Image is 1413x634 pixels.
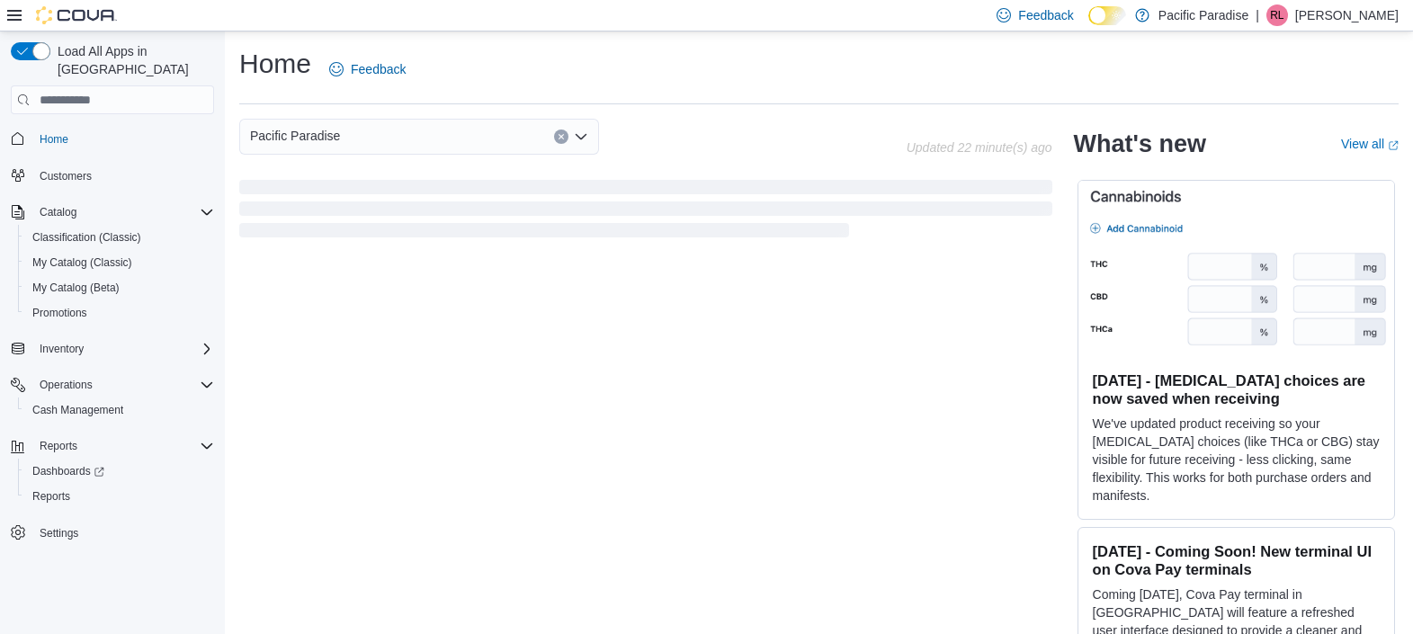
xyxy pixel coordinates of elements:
button: Customers [4,163,221,189]
span: Reports [32,489,70,504]
button: Operations [32,374,100,396]
div: Rheanne Lima [1266,4,1288,26]
button: Operations [4,372,221,397]
h2: What's new [1074,129,1206,158]
span: My Catalog (Beta) [32,281,120,295]
button: Reports [4,433,221,459]
span: Promotions [25,302,214,324]
a: Settings [32,522,85,544]
span: Settings [32,522,214,544]
button: Open list of options [574,129,588,144]
span: Customers [40,169,92,183]
a: Customers [32,165,99,187]
span: Reports [32,435,214,457]
a: Classification (Classic) [25,227,148,248]
span: My Catalog (Beta) [25,277,214,299]
p: Pacific Paradise [1158,4,1248,26]
p: We've updated product receiving so your [MEDICAL_DATA] choices (like THCa or CBG) stay visible fo... [1093,415,1380,505]
span: Cash Management [32,403,123,417]
input: Dark Mode [1088,6,1126,25]
p: [PERSON_NAME] [1295,4,1399,26]
button: Inventory [4,336,221,362]
span: Inventory [32,338,214,360]
button: Classification (Classic) [18,225,221,250]
span: Catalog [32,201,214,223]
button: Clear input [554,129,568,144]
nav: Complex example [11,118,214,593]
svg: External link [1388,140,1399,151]
span: My Catalog (Classic) [25,252,214,273]
span: RL [1270,4,1283,26]
button: Home [4,125,221,151]
span: Classification (Classic) [32,230,141,245]
span: Promotions [32,306,87,320]
span: Home [40,132,68,147]
span: Reports [40,439,77,453]
a: View allExternal link [1341,137,1399,151]
button: Reports [18,484,221,509]
a: Promotions [25,302,94,324]
a: Cash Management [25,399,130,421]
span: Cash Management [25,399,214,421]
span: Customers [32,165,214,187]
span: Home [32,127,214,149]
span: Dashboards [25,460,214,482]
button: Reports [32,435,85,457]
p: Updated 22 minute(s) ago [907,140,1052,155]
button: Catalog [32,201,84,223]
button: Catalog [4,200,221,225]
button: Cash Management [18,397,221,423]
a: Feedback [322,51,413,87]
span: Operations [40,378,93,392]
span: Dark Mode [1088,25,1089,26]
a: Reports [25,486,77,507]
button: Inventory [32,338,91,360]
h3: [DATE] - [MEDICAL_DATA] choices are now saved when receiving [1093,371,1380,407]
span: Reports [25,486,214,507]
span: Feedback [351,60,406,78]
span: Inventory [40,342,84,356]
p: | [1256,4,1259,26]
a: My Catalog (Classic) [25,252,139,273]
button: My Catalog (Classic) [18,250,221,275]
h1: Home [239,46,311,82]
a: My Catalog (Beta) [25,277,127,299]
h3: [DATE] - Coming Soon! New terminal UI on Cova Pay terminals [1093,542,1380,578]
span: Settings [40,526,78,540]
span: Catalog [40,205,76,219]
span: Operations [32,374,214,396]
span: Feedback [1018,6,1073,24]
span: Load All Apps in [GEOGRAPHIC_DATA] [50,42,214,78]
a: Dashboards [25,460,112,482]
a: Dashboards [18,459,221,484]
span: Loading [239,183,1052,241]
span: Dashboards [32,464,104,478]
span: Pacific Paradise [250,125,340,147]
button: Promotions [18,300,221,326]
img: Cova [36,6,117,24]
span: My Catalog (Classic) [32,255,132,270]
button: Settings [4,520,221,546]
a: Home [32,129,76,150]
span: Classification (Classic) [25,227,214,248]
button: My Catalog (Beta) [18,275,221,300]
